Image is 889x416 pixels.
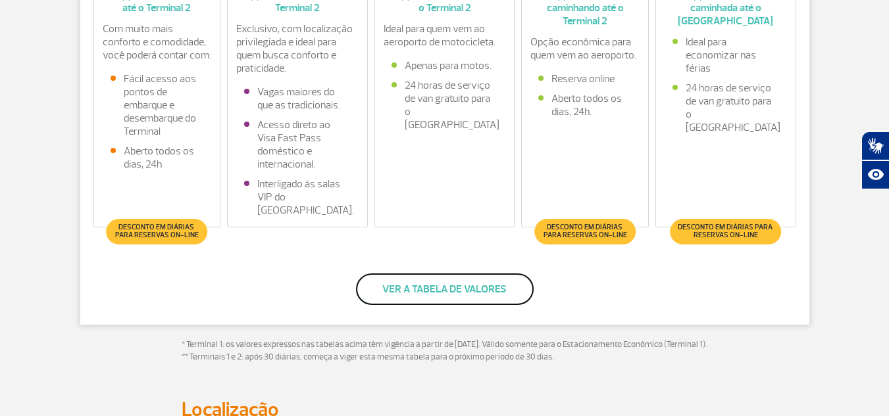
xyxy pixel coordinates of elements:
li: Aberto todos os dias, 24h [111,145,204,171]
li: Fácil acesso aos pontos de embarque e desembarque do Terminal [111,72,204,138]
li: Acesso direto ao Visa Fast Pass doméstico e internacional. [244,118,351,171]
span: Desconto em diárias para reservas on-line [541,223,628,239]
button: Abrir tradutor de língua de sinais. [861,131,889,160]
li: 24 horas de serviço de van gratuito para o [GEOGRAPHIC_DATA] [673,81,779,134]
p: * Terminal 1: os valores expressos nas tabelas acima têm vigência a partir de [DATE]. Válido some... [182,338,708,364]
li: Ideal para economizar nas férias [673,35,779,75]
p: Com muito mais conforto e comodidade, você poderá contar com: [103,22,212,62]
li: 24 horas de serviço de van gratuito para o [GEOGRAPHIC_DATA] [392,79,498,131]
li: Aberto todos os dias, 24h. [538,92,632,118]
p: Exclusivo, com localização privilegiada e ideal para quem busca conforto e praticidade. [236,22,359,75]
button: Ver a tabela de valores [356,273,534,305]
li: Vagas maiores do que as tradicionais. [244,85,351,112]
li: Apenas para motos. [392,59,498,72]
p: Ideal para quem vem ao aeroporto de motocicleta. [384,22,506,49]
li: Interligado às salas VIP do [GEOGRAPHIC_DATA]. [244,177,351,217]
p: Opção econômica para quem vem ao aeroporto. [530,35,640,62]
div: Plugin de acessibilidade da Hand Talk. [861,131,889,189]
span: Desconto em diárias para reservas on-line [676,223,775,239]
button: Abrir recursos assistivos. [861,160,889,189]
li: Reserva online [538,72,632,85]
span: Desconto em diárias para reservas on-line [113,223,201,239]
